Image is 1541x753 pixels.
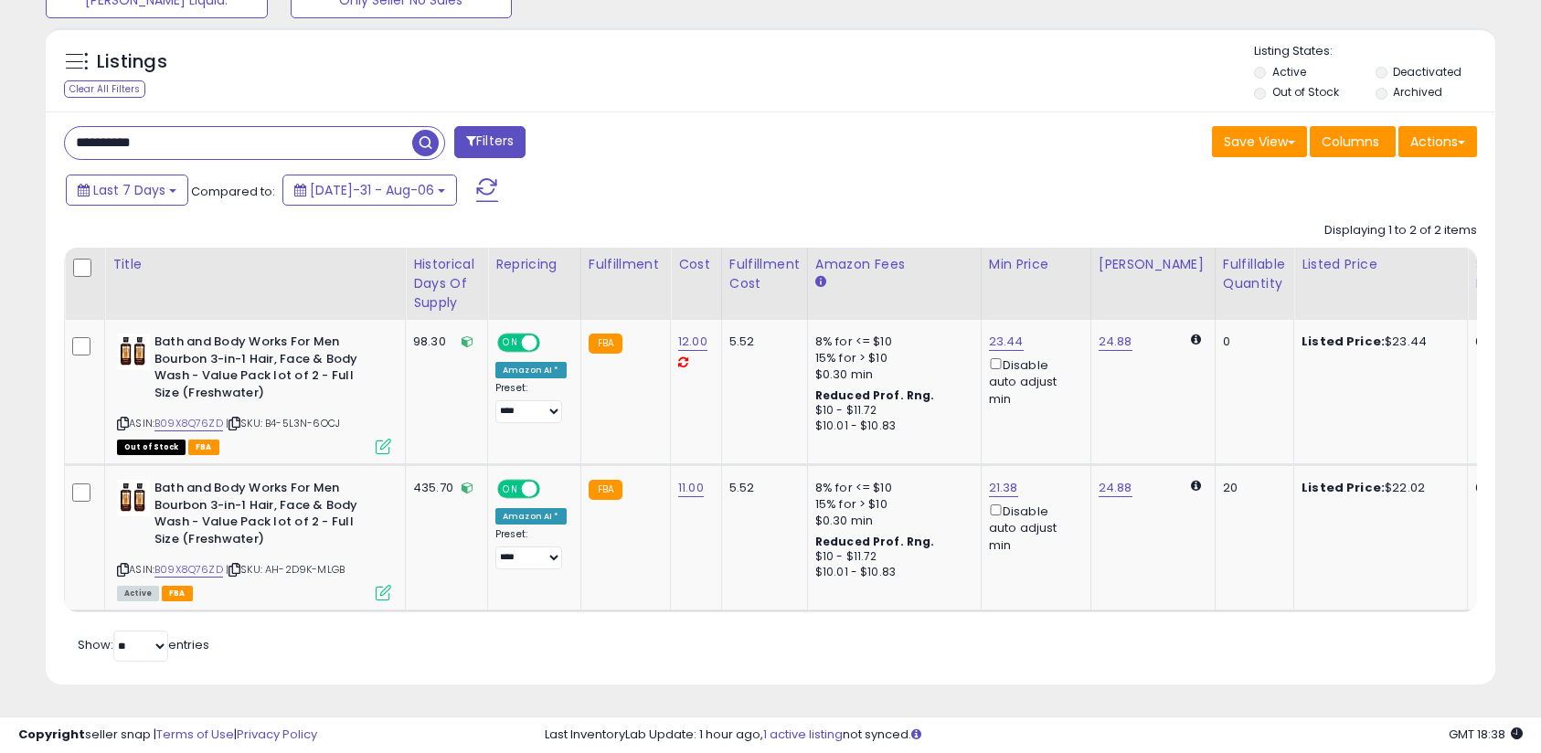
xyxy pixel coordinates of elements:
label: Active [1272,64,1306,80]
div: $10 - $11.72 [815,403,967,419]
span: Compared to: [191,183,275,200]
button: Filters [454,126,526,158]
a: Terms of Use [156,726,234,743]
div: Amazon AI * [495,508,567,525]
b: Bath and Body Works For Men Bourbon 3-in-1 Hair, Face & Body Wash - Value Pack lot of 2 - Full Si... [154,334,377,406]
button: Last 7 Days [66,175,188,206]
b: Bath and Body Works For Men Bourbon 3-in-1 Hair, Face & Body Wash - Value Pack lot of 2 - Full Si... [154,480,377,552]
div: Fulfillment Cost [729,255,800,293]
a: 24.88 [1099,479,1132,497]
div: Preset: [495,382,567,423]
div: Last InventoryLab Update: 1 hour ago, not synced. [545,726,1523,744]
div: 0 [1223,334,1280,350]
img: 41XcN7CohML._SL40_.jpg [117,480,150,516]
a: 23.44 [989,333,1024,351]
span: [DATE]-31 - Aug-06 [310,181,434,199]
div: 435.70 [413,480,473,496]
div: Min Price [989,255,1083,274]
span: FBA [188,440,219,455]
div: Clear All Filters [64,80,145,98]
div: 0.00 [1475,480,1505,496]
div: ASIN: [117,334,391,452]
span: | SKU: B4-5L3N-6OCJ [226,416,340,430]
a: 12.00 [678,333,707,351]
div: Amazon AI * [495,362,567,378]
a: B09X8Q76ZD [154,416,223,431]
strong: Copyright [18,726,85,743]
div: 0.00 [1475,334,1505,350]
span: OFF [537,335,567,351]
div: 8% for <= $10 [815,480,967,496]
img: 41XcN7CohML._SL40_.jpg [117,334,150,370]
div: 8% for <= $10 [815,334,967,350]
div: Disable auto adjust min [989,501,1077,554]
b: Listed Price: [1302,479,1385,496]
div: Ship Price [1475,255,1512,293]
div: $0.30 min [815,513,967,529]
div: Repricing [495,255,573,274]
span: All listings that are currently out of stock and unavailable for purchase on Amazon [117,440,186,455]
div: 15% for > $10 [815,496,967,513]
h5: Listings [97,49,167,75]
button: [DATE]-31 - Aug-06 [282,175,457,206]
div: Fulfillable Quantity [1223,255,1286,293]
div: 5.52 [729,480,793,496]
b: Listed Price: [1302,333,1385,350]
span: | SKU: AH-2D9K-MLGB [226,562,345,577]
small: Amazon Fees. [815,274,826,291]
span: FBA [162,586,193,601]
div: $10.01 - $10.83 [815,419,967,434]
small: FBA [589,334,622,354]
div: $23.44 [1302,334,1453,350]
div: $22.02 [1302,480,1453,496]
div: Cost [678,255,714,274]
a: 24.88 [1099,333,1132,351]
b: Reduced Prof. Rng. [815,387,935,403]
span: ON [499,335,522,351]
p: Listing States: [1254,43,1494,60]
div: 20 [1223,480,1280,496]
span: Show: entries [78,636,209,653]
label: Deactivated [1393,64,1461,80]
div: $0.30 min [815,366,967,383]
div: Historical Days Of Supply [413,255,480,313]
a: 21.38 [989,479,1018,497]
div: 15% for > $10 [815,350,967,366]
span: Columns [1322,133,1379,151]
span: Last 7 Days [93,181,165,199]
span: OFF [537,482,567,497]
a: Privacy Policy [237,726,317,743]
label: Archived [1393,84,1442,100]
a: 1 active listing [763,726,843,743]
span: All listings currently available for purchase on Amazon [117,586,159,601]
div: 98.30 [413,334,473,350]
div: Title [112,255,398,274]
small: FBA [589,480,622,500]
div: Fulfillment [589,255,663,274]
div: 5.52 [729,334,793,350]
div: $10.01 - $10.83 [815,565,967,580]
button: Columns [1310,126,1396,157]
label: Out of Stock [1272,84,1339,100]
div: Amazon Fees [815,255,973,274]
div: $10 - $11.72 [815,549,967,565]
div: Listed Price [1302,255,1460,274]
div: Displaying 1 to 2 of 2 items [1324,222,1477,239]
a: B09X8Q76ZD [154,562,223,578]
div: ASIN: [117,480,391,599]
span: ON [499,482,522,497]
span: 2025-08-15 18:38 GMT [1449,726,1523,743]
div: Preset: [495,528,567,569]
b: Reduced Prof. Rng. [815,534,935,549]
div: Disable auto adjust min [989,355,1077,408]
button: Actions [1398,126,1477,157]
div: [PERSON_NAME] [1099,255,1207,274]
div: seller snap | | [18,726,317,744]
button: Save View [1212,126,1307,157]
a: 11.00 [678,479,704,497]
